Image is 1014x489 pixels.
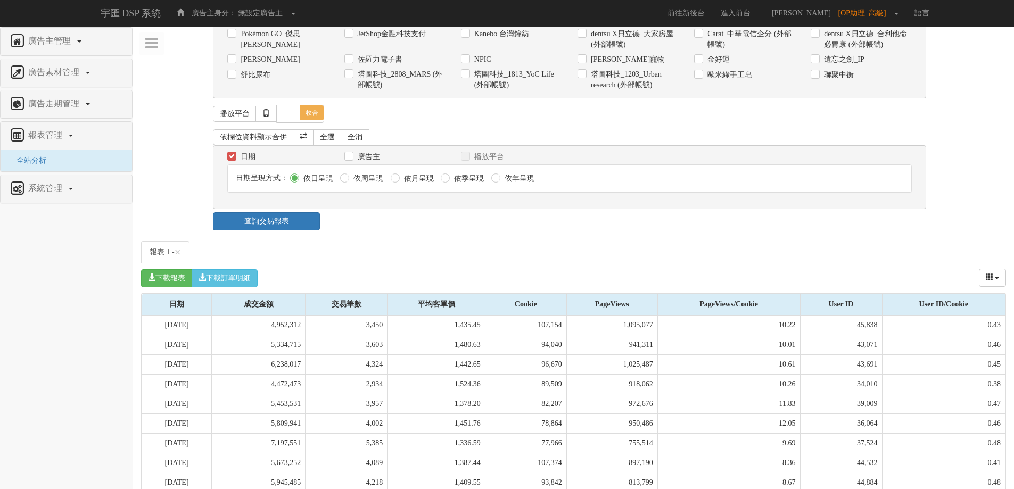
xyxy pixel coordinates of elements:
[485,394,566,414] td: 82,207
[588,54,665,65] label: [PERSON_NAME]寵物
[238,70,270,80] label: 舒比尿布
[588,29,678,50] label: dentsu X貝立德_大家房屋 (外部帳號)
[141,241,189,263] a: 報表 1 -
[141,269,192,287] button: 下載報表
[313,129,342,145] a: 全選
[9,180,124,197] a: 系統管理
[213,212,320,230] a: 查詢交易報表
[26,68,85,77] span: 廣告素材管理
[306,453,388,473] td: 4,089
[566,414,657,434] td: 950,486
[838,9,892,17] span: [OP助理_高級]
[306,414,388,434] td: 4,002
[355,69,445,90] label: 塔圖科技_2808_MARS (外部帳號)
[142,294,211,315] div: 日期
[882,355,1005,375] td: 0.45
[306,316,388,335] td: 3,450
[212,355,306,375] td: 6,238,017
[175,246,181,259] span: ×
[800,394,882,414] td: 39,009
[800,335,882,355] td: 43,071
[882,414,1005,434] td: 0.46
[9,96,124,113] a: 廣告走期管理
[212,414,306,434] td: 5,809,941
[485,335,566,355] td: 94,040
[26,184,68,193] span: 系統管理
[882,335,1005,355] td: 0.46
[472,69,562,90] label: 塔圖科技_1813_YoC Life (外部帳號)
[800,453,882,473] td: 44,532
[705,54,730,65] label: 金好運
[401,173,434,184] label: 依月呈現
[142,316,212,335] td: [DATE]
[979,269,1007,287] div: Columns
[26,36,76,45] span: 廣告主管理
[212,375,306,394] td: 4,472,473
[566,355,657,375] td: 1,025,487
[388,316,485,335] td: 1,435.45
[306,375,388,394] td: 2,934
[485,375,566,394] td: 89,509
[388,375,485,394] td: 1,524.36
[388,355,485,375] td: 1,442.65
[566,453,657,473] td: 897,190
[238,29,328,50] label: Pokémon GO_傑思[PERSON_NAME]
[882,375,1005,394] td: 0.38
[821,29,911,50] label: dentsu X貝立德_合利他命_必胃康 (外部帳號)
[485,355,566,375] td: 96,670
[566,335,657,355] td: 941,311
[882,316,1005,335] td: 0.43
[192,269,258,287] button: 下載訂單明細
[388,434,485,453] td: 1,336.59
[472,29,529,39] label: Kanebo 台灣鐘紡
[883,294,1005,315] div: User ID/Cookie
[567,294,657,315] div: PageViews
[800,355,882,375] td: 43,691
[236,174,288,182] span: 日期呈現方式：
[882,434,1005,453] td: 0.48
[800,434,882,453] td: 37,524
[451,173,484,184] label: 依季呈現
[657,453,800,473] td: 8.36
[212,434,306,453] td: 7,197,551
[657,414,800,434] td: 12.05
[566,434,657,453] td: 755,514
[26,99,85,108] span: 廣告走期管理
[657,375,800,394] td: 10.26
[657,355,800,375] td: 10.61
[588,69,678,90] label: 塔圖科技_1203_Urban research (外部帳號)
[355,54,402,65] label: 佐羅力電子書
[142,375,212,394] td: [DATE]
[142,453,212,473] td: [DATE]
[355,29,426,39] label: JetShop金融科技支付
[26,130,68,139] span: 報表管理
[192,9,236,17] span: 廣告主身分：
[142,335,212,355] td: [DATE]
[306,294,387,315] div: 交易筆數
[821,70,854,80] label: 聯聚中衡
[566,375,657,394] td: 918,062
[485,414,566,434] td: 78,864
[301,173,333,184] label: 依日呈現
[657,316,800,335] td: 10.22
[566,394,657,414] td: 972,676
[657,434,800,453] td: 9.69
[821,54,864,65] label: 遺忘之劍_IP
[212,316,306,335] td: 4,952,312
[142,434,212,453] td: [DATE]
[800,316,882,335] td: 45,838
[388,394,485,414] td: 1,378.20
[9,33,124,50] a: 廣告主管理
[705,29,795,50] label: Carat_中華電信企分 (外部帳號)
[800,375,882,394] td: 34,010
[9,127,124,144] a: 報表管理
[238,9,283,17] span: 無設定廣告主
[658,294,800,315] div: PageViews/Cookie
[472,152,504,162] label: 播放平台
[306,394,388,414] td: 3,957
[882,394,1005,414] td: 0.47
[212,294,305,315] div: 成交金額
[212,453,306,473] td: 5,673,252
[485,453,566,473] td: 107,374
[142,414,212,434] td: [DATE]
